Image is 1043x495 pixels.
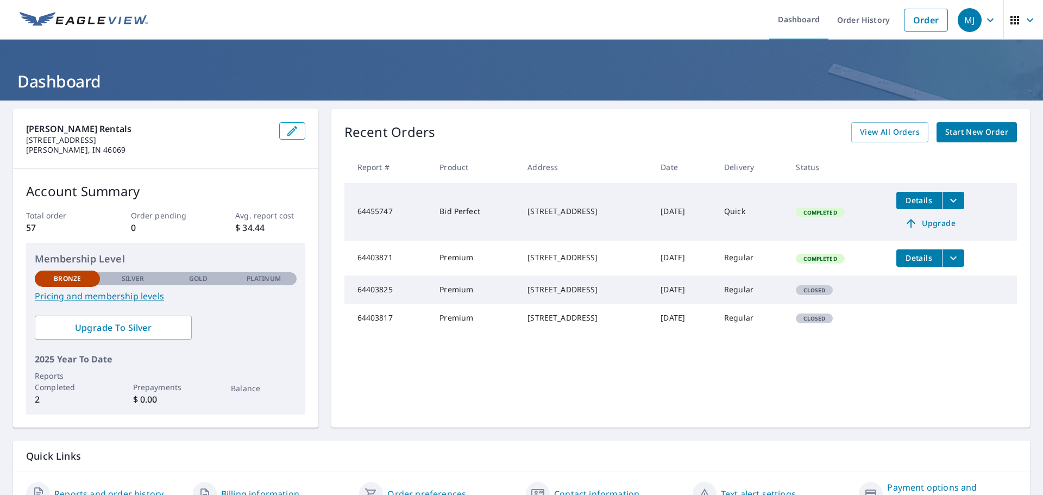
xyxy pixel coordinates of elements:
[35,252,297,266] p: Membership Level
[715,275,787,304] td: Regular
[431,304,519,332] td: Premium
[904,9,948,32] a: Order
[122,274,144,284] p: Silver
[20,12,148,28] img: EV Logo
[344,183,431,241] td: 64455747
[43,322,183,334] span: Upgrade To Silver
[527,284,643,295] div: [STREET_ADDRESS]
[131,221,200,234] p: 0
[131,210,200,221] p: Order pending
[527,206,643,217] div: [STREET_ADDRESS]
[787,151,887,183] th: Status
[431,183,519,241] td: Bid Perfect
[715,183,787,241] td: Quick
[896,249,942,267] button: detailsBtn-64403871
[715,304,787,332] td: Regular
[344,241,431,275] td: 64403871
[851,122,928,142] a: View All Orders
[715,241,787,275] td: Regular
[797,315,832,322] span: Closed
[247,274,281,284] p: Platinum
[903,253,935,263] span: Details
[35,316,192,340] a: Upgrade To Silver
[235,221,305,234] p: $ 34.44
[189,274,208,284] p: Gold
[35,370,100,393] p: Reports Completed
[519,151,652,183] th: Address
[958,8,982,32] div: MJ
[26,181,305,201] p: Account Summary
[35,290,297,303] a: Pricing and membership levels
[797,255,843,262] span: Completed
[652,183,715,241] td: [DATE]
[344,122,436,142] p: Recent Orders
[527,312,643,323] div: [STREET_ADDRESS]
[13,70,1030,92] h1: Dashboard
[344,275,431,304] td: 64403825
[431,151,519,183] th: Product
[26,122,271,135] p: [PERSON_NAME] Rentals
[26,210,96,221] p: Total order
[344,151,431,183] th: Report #
[896,192,942,209] button: detailsBtn-64455747
[344,304,431,332] td: 64403817
[26,145,271,155] p: [PERSON_NAME], IN 46069
[945,126,1008,139] span: Start New Order
[133,381,198,393] p: Prepayments
[133,393,198,406] p: $ 0.00
[235,210,305,221] p: Avg. report cost
[431,241,519,275] td: Premium
[527,252,643,263] div: [STREET_ADDRESS]
[903,217,958,230] span: Upgrade
[431,275,519,304] td: Premium
[652,151,715,183] th: Date
[35,393,100,406] p: 2
[652,304,715,332] td: [DATE]
[896,215,964,232] a: Upgrade
[942,192,964,209] button: filesDropdownBtn-64455747
[26,135,271,145] p: [STREET_ADDRESS]
[26,449,1017,463] p: Quick Links
[54,274,81,284] p: Bronze
[860,126,920,139] span: View All Orders
[231,383,296,394] p: Balance
[715,151,787,183] th: Delivery
[652,241,715,275] td: [DATE]
[26,221,96,234] p: 57
[903,195,935,205] span: Details
[652,275,715,304] td: [DATE]
[797,209,843,216] span: Completed
[797,286,832,294] span: Closed
[942,249,964,267] button: filesDropdownBtn-64403871
[937,122,1017,142] a: Start New Order
[35,353,297,366] p: 2025 Year To Date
